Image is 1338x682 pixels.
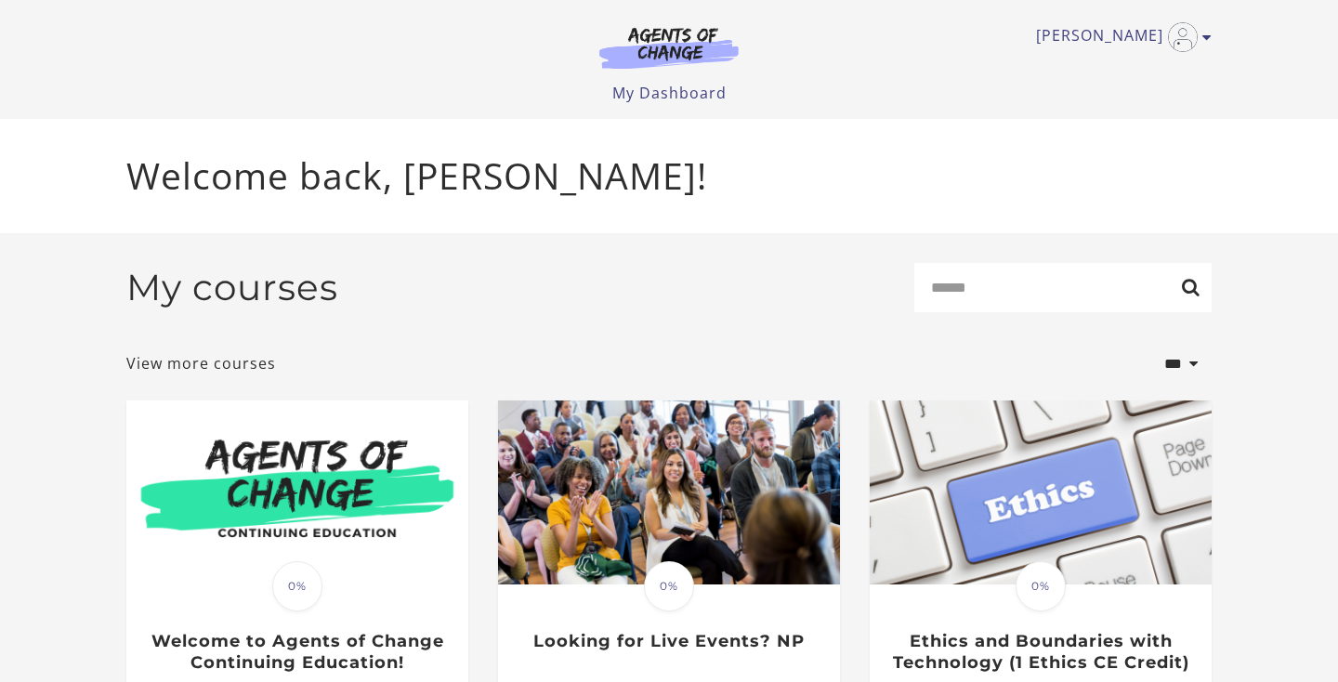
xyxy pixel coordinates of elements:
span: 0% [272,561,322,611]
h3: Ethics and Boundaries with Technology (1 Ethics CE Credit) [889,631,1191,673]
p: Welcome back, [PERSON_NAME]! [126,149,1212,203]
h3: Welcome to Agents of Change Continuing Education! [146,631,448,673]
span: 0% [644,561,694,611]
h2: My courses [126,266,338,309]
img: Agents of Change Logo [580,26,758,69]
a: Toggle menu [1036,22,1202,52]
h3: Looking for Live Events? NP [518,631,820,652]
a: View more courses [126,352,276,374]
a: My Dashboard [612,83,727,103]
span: 0% [1016,561,1066,611]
